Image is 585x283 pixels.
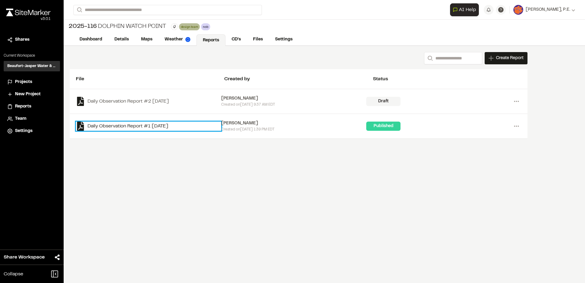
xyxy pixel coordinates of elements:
span: Create Report [496,55,524,62]
a: Reports [7,103,56,110]
img: precipai.png [185,37,190,42]
div: [PERSON_NAME] [221,120,367,127]
a: Daily Observation Report #2 [DATE] [76,97,221,106]
span: AI Help [459,6,476,13]
div: Oh geez...please don't... [6,16,50,22]
span: Shares [15,36,29,43]
a: New Project [7,91,56,98]
div: design team [179,23,200,30]
a: Shares [7,36,56,43]
span: [PERSON_NAME], P.E. [526,6,570,13]
img: User [513,5,523,15]
a: Reports [196,34,225,46]
a: Dashboard [73,34,108,45]
div: Open AI Assistant [450,3,481,16]
button: Edit Tags [171,23,178,30]
a: Daily Observation Report #1 [DATE] [76,122,221,131]
div: nob [201,23,210,30]
div: Created on [DATE] 1:39 PM EDT [221,127,367,132]
span: 2025-116 [69,22,97,31]
a: Files [247,34,269,45]
span: Share Workspace [4,254,45,261]
a: CD's [225,34,247,45]
a: Settings [269,34,299,45]
a: Maps [135,34,158,45]
a: Settings [7,128,56,134]
button: Open AI Assistant [450,3,479,16]
button: Search [424,52,435,64]
button: [PERSON_NAME], P.E. [513,5,575,15]
a: Team [7,115,56,122]
span: Projects [15,79,32,85]
span: Settings [15,128,32,134]
a: Weather [158,34,196,45]
button: Search [73,5,84,15]
span: New Project [15,91,41,98]
span: Team [15,115,26,122]
span: Reports [15,103,31,110]
img: rebrand.png [6,9,50,16]
div: Status [373,75,521,83]
p: Current Workspace [4,53,60,58]
h3: Beaufort-Jasper Water & Sewer Authority [7,63,56,69]
div: Dolphin Watch Point [69,22,166,31]
div: [PERSON_NAME] [221,95,367,102]
span: Collapse [4,270,23,278]
div: Published [366,122,401,131]
div: Created by [224,75,373,83]
a: Details [108,34,135,45]
a: Projects [7,79,56,85]
div: Draft [366,97,401,106]
div: Created on [DATE] 9:37 AM EDT [221,102,367,108]
div: File [76,75,224,83]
